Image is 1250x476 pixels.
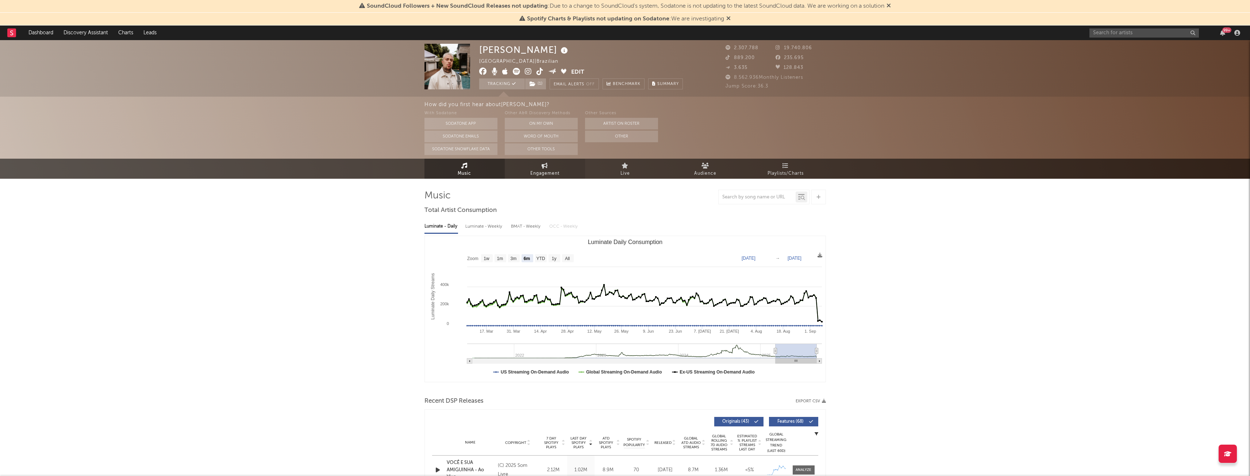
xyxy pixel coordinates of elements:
[561,329,574,333] text: 28. Apr
[527,16,669,22] span: Spotify Charts & Playlists not updating on Sodatone
[430,273,435,320] text: Luminate Daily Streams
[510,256,516,261] text: 3m
[505,159,585,179] a: Engagement
[768,169,804,178] span: Playlists/Charts
[585,118,658,129] button: Artist on Roster
[458,169,471,178] span: Music
[367,3,884,9] span: : Due to a change to SoundCloud's system, Sodatone is not updating to the latest SoundCloud data....
[550,78,599,89] button: Email AlertsOff
[719,329,739,333] text: 21. [DATE]
[530,169,559,178] span: Engagement
[709,467,734,474] div: 1.36M
[424,397,484,406] span: Recent DSP Releases
[424,220,458,233] div: Luminate - Daily
[774,419,807,424] span: Features ( 68 )
[586,369,662,375] text: Global Streaming On-Demand Audio
[507,329,520,333] text: 31. Mar
[624,467,649,474] div: 70
[501,369,569,375] text: US Streaming On-Demand Audio
[694,329,711,333] text: 7. [DATE]
[367,3,548,9] span: SoundCloud Followers + New SoundCloud Releases not updating
[886,3,891,9] span: Dismiss
[446,321,449,326] text: 0
[585,131,658,142] button: Other
[776,329,790,333] text: 18. Aug
[447,440,495,445] div: Name
[505,131,578,142] button: Word Of Mouth
[620,169,630,178] span: Live
[569,436,588,449] span: Last Day Spotify Plays
[497,256,503,261] text: 1m
[596,436,616,449] span: ATD Spotify Plays
[765,432,787,454] div: Global Streaming Trend (Last 60D)
[726,16,731,22] span: Dismiss
[534,329,547,333] text: 14. Apr
[424,206,497,215] span: Total Artist Consumption
[527,16,724,22] span: : We are investigating
[654,441,672,445] span: Released
[665,159,746,179] a: Audience
[138,26,162,40] a: Leads
[742,256,755,261] text: [DATE]
[424,118,497,129] button: Sodatone App
[694,169,716,178] span: Audience
[613,80,641,89] span: Benchmark
[424,143,497,155] button: Sodatone Snowflake Data
[585,109,658,118] div: Other Sources
[565,256,569,261] text: All
[737,467,762,474] div: <5%
[788,256,801,261] text: [DATE]
[424,131,497,142] button: Sodatone Emails
[58,26,113,40] a: Discovery Assistant
[525,78,546,89] span: ( 1 )
[440,302,449,306] text: 200k
[714,417,764,426] button: Originals(43)
[669,329,682,333] text: 23. Jun
[467,256,478,261] text: Zoom
[614,329,629,333] text: 26. May
[113,26,138,40] a: Charts
[776,256,780,261] text: →
[726,55,755,60] span: 889.200
[726,84,768,89] span: Jump Score: 36.3
[804,329,816,333] text: 1. Sep
[586,82,595,86] em: Off
[648,78,683,89] button: Summary
[505,143,578,155] button: Other Tools
[680,369,755,375] text: Ex-US Streaming On-Demand Audio
[746,159,826,179] a: Playlists/Charts
[424,159,505,179] a: Music
[440,282,449,287] text: 400k
[585,159,665,179] a: Live
[542,467,565,474] div: 2.12M
[776,65,803,70] span: 128.843
[796,399,826,403] button: Export CSV
[588,239,662,245] text: Luminate Daily Consumption
[596,467,620,474] div: 8.9M
[769,417,818,426] button: Features(68)
[719,194,796,200] input: Search by song name or URL
[505,118,578,129] button: On My Own
[750,329,762,333] text: 4. Aug
[525,78,546,89] button: (1)
[542,436,561,449] span: 7 Day Spotify Plays
[479,78,525,89] button: Tracking
[505,109,578,118] div: Other A&R Discovery Methods
[23,26,58,40] a: Dashboard
[484,256,489,261] text: 1w
[465,220,504,233] div: Luminate - Weekly
[709,434,729,452] span: Global Rolling 7D Audio Streams
[681,467,705,474] div: 8.7M
[719,419,753,424] span: Originals ( 43 )
[643,329,654,333] text: 9. Jun
[1222,27,1231,33] div: 99 +
[511,220,542,233] div: BMAT - Weekly
[425,236,826,382] svg: Luminate Daily Consumption
[653,467,677,474] div: [DATE]
[726,65,747,70] span: 3.635
[726,75,803,80] span: 8.562.936 Monthly Listeners
[1089,28,1199,38] input: Search for artists
[1220,30,1225,36] button: 99+
[681,436,701,449] span: Global ATD Audio Streams
[737,434,757,452] span: Estimated % Playlist Streams Last Day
